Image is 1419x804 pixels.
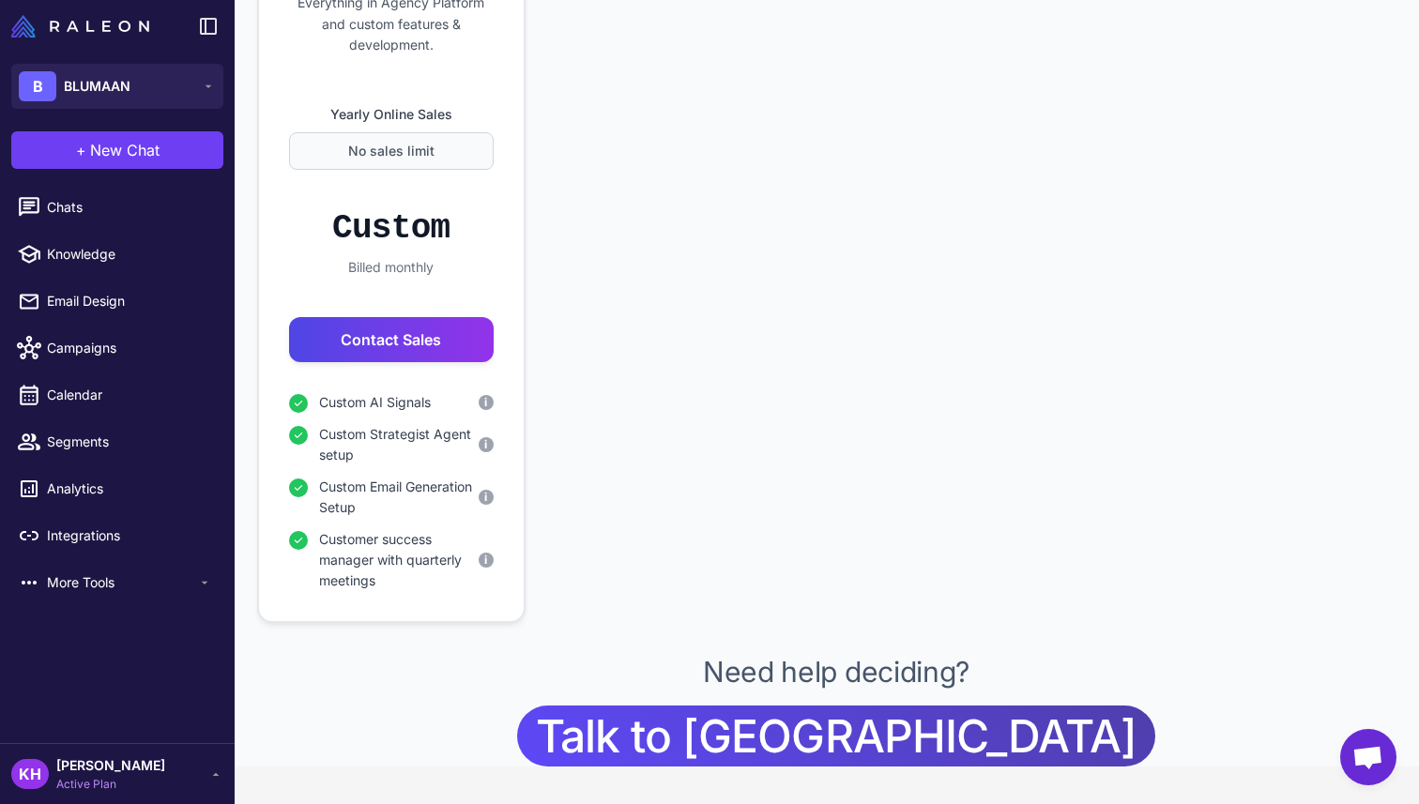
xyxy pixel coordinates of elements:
[289,104,494,125] label: Yearly Online Sales
[8,328,227,368] a: Campaigns
[319,392,431,413] span: Custom AI Signals
[11,64,223,109] button: BBLUMAAN
[11,131,223,169] button: +New Chat
[47,525,212,546] span: Integrations
[64,76,130,97] span: BLUMAAN
[8,235,227,274] a: Knowledge
[8,422,227,462] a: Segments
[47,338,212,358] span: Campaigns
[47,385,212,405] span: Calendar
[47,478,212,499] span: Analytics
[11,15,149,38] img: Raleon Logo
[8,281,227,321] a: Email Design
[90,139,160,161] span: New Chat
[484,552,487,569] span: i
[11,759,49,789] div: KH
[8,188,227,227] a: Chats
[536,705,1137,766] span: Talk to [GEOGRAPHIC_DATA]
[47,291,212,311] span: Email Design
[47,197,212,218] span: Chats
[56,755,165,776] span: [PERSON_NAME]
[484,436,487,453] span: i
[19,71,56,101] div: B
[319,477,479,518] span: Custom Email Generation Setup
[289,257,494,278] div: Billed monthly
[76,139,86,161] span: +
[484,489,487,506] span: i
[8,516,227,555] a: Integrations
[319,529,479,591] span: Customer success manager with quarterly meetings
[47,244,212,265] span: Knowledge
[348,141,435,161] span: No sales limit
[47,432,212,452] span: Segments
[289,317,494,362] button: Contact Sales
[484,394,487,411] span: i
[56,776,165,793] span: Active Plan
[319,424,479,465] span: Custom Strategist Agent setup
[8,469,227,508] a: Analytics
[47,572,197,593] span: More Tools
[8,375,227,415] a: Calendar
[1340,729,1396,785] a: Open chat
[703,653,969,690] p: Need help deciding?
[332,207,450,250] div: Custom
